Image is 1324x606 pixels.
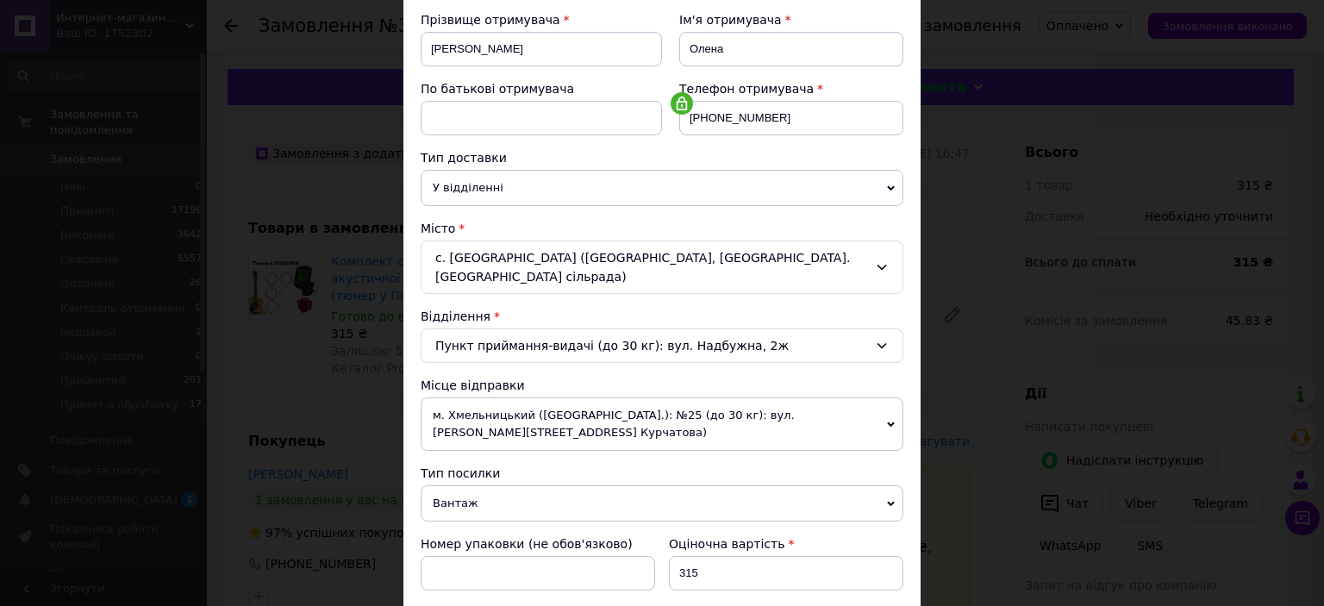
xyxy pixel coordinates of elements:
div: Відділення [421,308,903,325]
span: По батькові отримувача [421,82,574,96]
span: Телефон отримувача [679,82,814,96]
div: Пункт приймання-видачі (до 30 кг): вул. Надбужна, 2ж [421,328,903,363]
span: У відділенні [421,170,903,206]
span: Місце відправки [421,378,525,392]
div: Місто [421,220,903,237]
span: Ім'я отримувача [679,13,782,27]
input: +380 [679,101,903,135]
div: с. [GEOGRAPHIC_DATA] ([GEOGRAPHIC_DATA], [GEOGRAPHIC_DATA]. [GEOGRAPHIC_DATA] сільрада) [421,241,903,294]
div: Номер упаковки (не обов'язково) [421,535,655,553]
div: Оціночна вартість [669,535,903,553]
span: м. Хмельницький ([GEOGRAPHIC_DATA].): №25 (до 30 кг): вул. [PERSON_NAME][STREET_ADDRESS] Курчатова) [421,397,903,451]
span: Прізвище отримувача [421,13,560,27]
span: Тип доставки [421,151,507,165]
span: Вантаж [421,485,903,522]
span: Тип посилки [421,466,500,480]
